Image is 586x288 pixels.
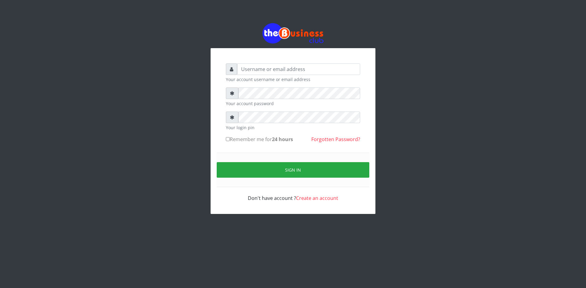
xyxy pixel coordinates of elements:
[226,124,360,131] small: Your login pin
[237,63,360,75] input: Username or email address
[272,136,293,143] b: 24 hours
[226,100,360,107] small: Your account password
[311,136,360,143] a: Forgotten Password?
[217,162,369,178] button: Sign in
[226,136,293,143] label: Remember me for
[226,137,230,141] input: Remember me for24 hours
[226,187,360,202] div: Don't have account ?
[226,76,360,83] small: Your account username or email address
[296,195,338,201] a: Create an account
